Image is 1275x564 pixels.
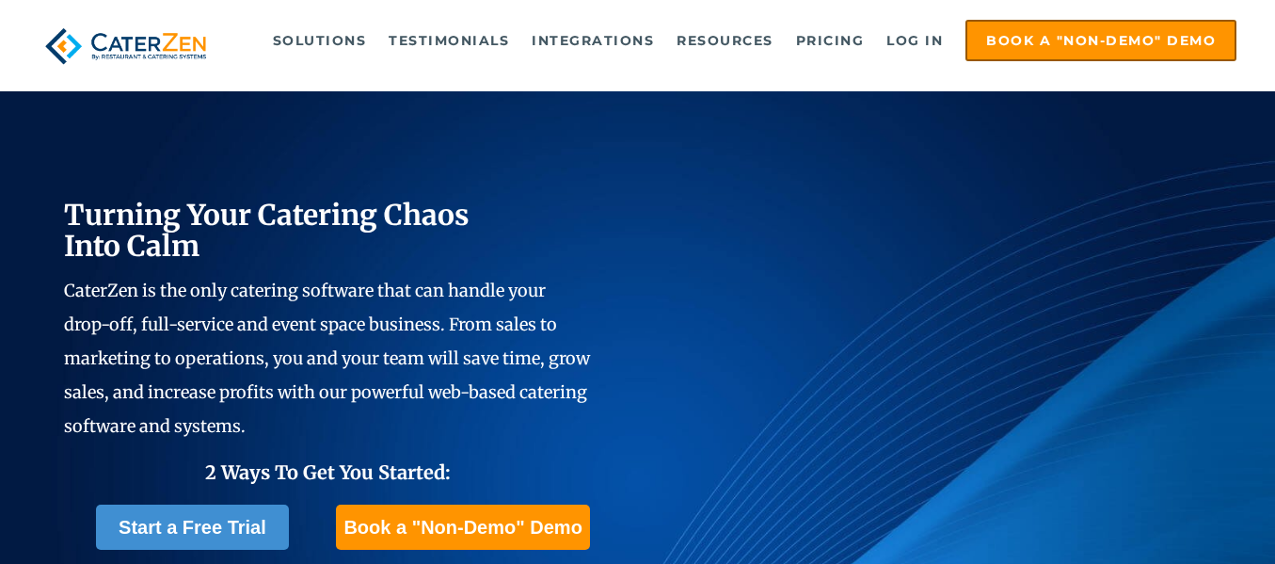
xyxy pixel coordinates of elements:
a: Book a "Non-Demo" Demo [336,505,589,550]
iframe: Help widget launcher [1108,491,1254,543]
div: Navigation Menu [243,20,1236,61]
a: Start a Free Trial [96,505,289,550]
a: Solutions [263,22,376,59]
span: 2 Ways To Get You Started: [205,460,451,484]
a: Log in [877,22,952,59]
a: Pricing [787,22,874,59]
span: Turning Your Catering Chaos Into Calm [64,197,470,264]
a: Testimonials [379,22,518,59]
a: Resources [667,22,783,59]
span: CaterZen is the only catering software that can handle your drop-off, full-service and event spac... [64,280,590,437]
a: Book a "Non-Demo" Demo [965,20,1236,61]
img: caterzen [39,20,213,73]
a: Integrations [522,22,663,59]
